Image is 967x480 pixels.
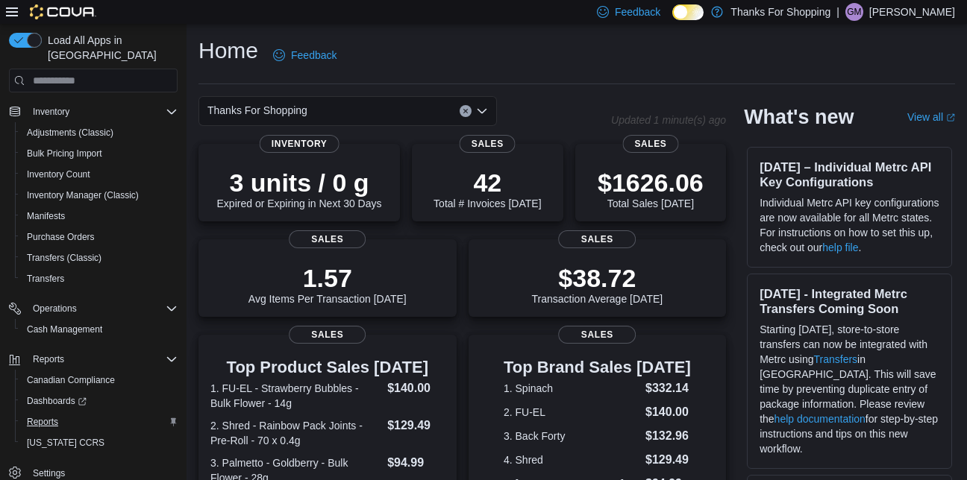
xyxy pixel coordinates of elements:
h2: What's new [744,105,854,129]
a: Bulk Pricing Import [21,145,108,162]
button: Transfers (Classic) [15,247,184,268]
div: Avg Items Per Transaction [DATE] [248,263,407,305]
div: Transaction Average [DATE] [532,263,663,305]
a: Feedback [267,40,342,70]
span: Cash Management [27,323,102,335]
span: Adjustments (Classic) [21,124,178,142]
span: [US_STATE] CCRS [27,437,104,449]
button: Adjustments (Classic) [15,122,184,143]
span: Bulk Pricing Import [27,148,102,160]
h1: Home [198,36,258,66]
span: Inventory Manager (Classic) [27,189,139,201]
a: [US_STATE] CCRS [21,434,110,452]
a: Transfers (Classic) [21,249,107,267]
svg: External link [946,113,955,122]
p: Starting [DATE], store-to-store transfers can now be integrated with Metrc using in [GEOGRAPHIC_D... [760,322,939,456]
span: Operations [33,303,77,315]
dd: $332.14 [645,379,691,397]
button: Reports [27,350,70,368]
span: Feedback [615,4,660,19]
dt: 1. Spinach [504,381,639,396]
dd: $132.96 [645,427,691,445]
span: Transfers (Classic) [27,252,101,264]
span: Sales [559,230,636,248]
span: Inventory Manager (Classic) [21,186,178,204]
span: Manifests [21,207,178,225]
dd: $140.00 [387,379,444,397]
dd: $129.49 [645,451,691,469]
a: Transfers [814,353,858,365]
button: Reports [3,349,184,370]
a: Dashboards [21,392,93,410]
h3: Top Product Sales [DATE] [210,359,445,376]
a: Adjustments (Classic) [21,124,119,142]
p: Thanks For Shopping [730,3,830,21]
span: Dashboards [21,392,178,410]
span: Manifests [27,210,65,222]
p: Updated 1 minute(s) ago [611,114,726,126]
span: Feedback [291,48,337,63]
span: Canadian Compliance [21,371,178,389]
a: View allExternal link [907,111,955,123]
span: Sales [559,326,636,344]
img: Cova [30,4,96,19]
span: Reports [33,353,64,365]
input: Dark Mode [672,4,704,20]
span: Dashboards [27,395,87,407]
span: Sales [622,135,678,153]
dt: 3. Back Forty [504,429,639,443]
span: Adjustments (Classic) [27,127,113,139]
p: [PERSON_NAME] [869,3,955,21]
dt: 4. Shred [504,452,639,467]
span: Inventory [33,106,69,118]
a: Dashboards [15,391,184,411]
span: Purchase Orders [27,231,95,243]
a: Manifests [21,207,71,225]
button: Bulk Pricing Import [15,143,184,164]
span: Inventory [27,103,178,121]
div: Total Sales [DATE] [598,168,704,209]
p: Individual Metrc API key configurations are now available for all Metrc states. For instructions ... [760,195,939,255]
span: GM [847,3,861,21]
span: Cash Management [21,320,178,338]
span: Transfers (Classic) [21,249,178,267]
span: Sales [289,230,366,248]
a: Reports [21,413,64,431]
p: | [836,3,839,21]
h3: [DATE] - Integrated Metrc Transfers Coming Soon [760,286,939,316]
dd: $129.49 [387,417,444,435]
button: Purchase Orders [15,227,184,247]
p: 42 [434,168,541,198]
span: Inventory [260,135,339,153]
p: 1.57 [248,263,407,293]
p: $1626.06 [598,168,704,198]
span: Canadian Compliance [27,374,115,386]
a: Transfers [21,270,70,288]
dt: 2. Shred - Rainbow Pack Joints - Pre-Roll - 70 x 0.4g [210,418,381,448]
dt: 1. FU-EL - Strawberry Bubbles - Bulk Flower - 14g [210,381,381,411]
span: Inventory Count [21,165,178,183]
button: Inventory Manager (Classic) [15,185,184,206]
button: Canadian Compliance [15,370,184,391]
div: Expired or Expiring in Next 30 Days [217,168,382,209]
button: Inventory Count [15,164,184,185]
span: Load All Apps in [GEOGRAPHIC_DATA] [42,33,178,63]
h3: [DATE] – Individual Metrc API Key Configurations [760,160,939,189]
button: Open list of options [476,105,488,117]
div: Total # Invoices [DATE] [434,168,541,209]
dd: $94.99 [387,454,444,472]
span: Transfers [21,270,178,288]
div: Gaelan Malloy [845,3,863,21]
span: Inventory Count [27,168,90,180]
button: Transfers [15,268,184,289]
a: help file [822,241,858,253]
button: [US_STATE] CCRS [15,432,184,453]
span: Reports [27,350,178,368]
a: help documentation [774,413,866,425]
span: Thanks For Shopping [207,101,307,119]
button: Manifests [15,206,184,227]
span: Sales [460,135,516,153]
span: Dark Mode [672,20,673,21]
button: Reports [15,411,184,432]
button: Operations [3,298,184,319]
